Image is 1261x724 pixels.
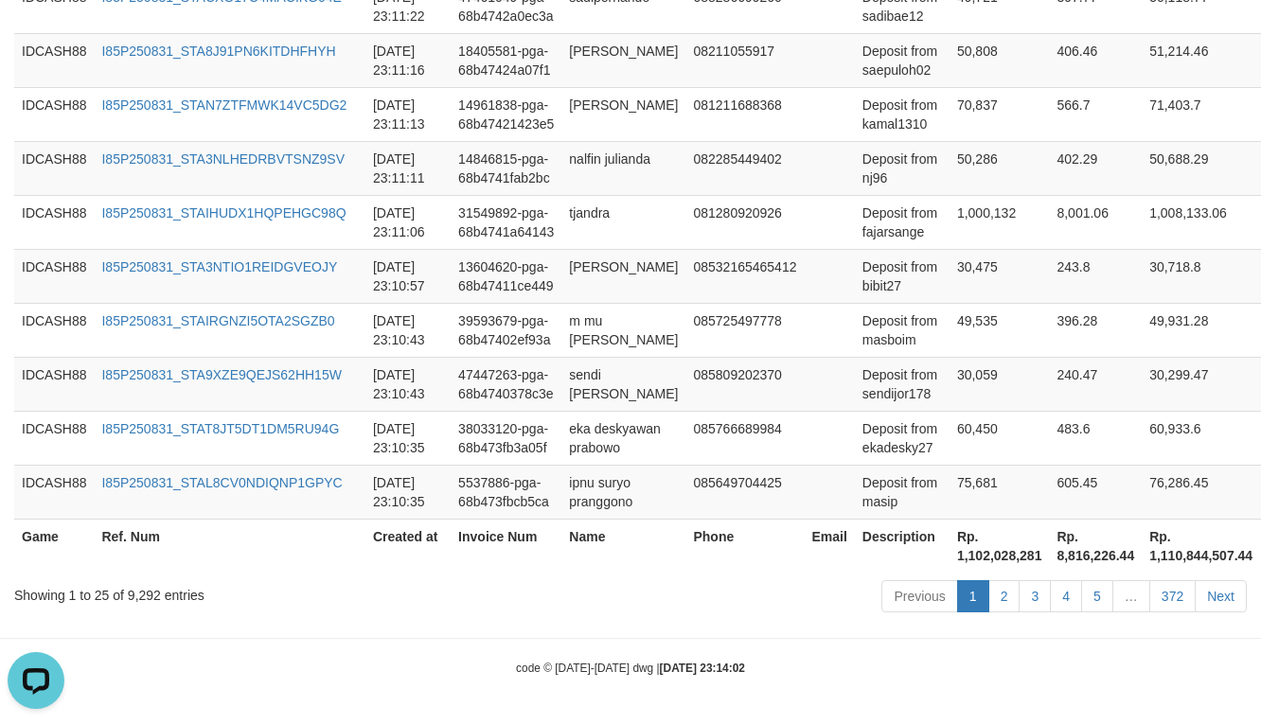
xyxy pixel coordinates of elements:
td: Deposit from nj96 [855,141,950,195]
td: 49,931.28 [1142,303,1260,357]
td: 085725497778 [685,303,804,357]
th: Game [14,519,94,573]
td: sendi [PERSON_NAME] [561,357,685,411]
a: 3 [1019,580,1051,612]
td: 240.47 [1049,357,1142,411]
a: 4 [1050,580,1082,612]
td: 60,450 [950,411,1050,465]
td: [DATE] 23:10:43 [365,303,451,357]
th: Rp. 8,816,226.44 [1049,519,1142,573]
a: I85P250831_STAIRGNZI5OTA2SGZB0 [101,313,334,328]
a: 372 [1149,580,1196,612]
th: Created at [365,519,451,573]
td: 081280920926 [685,195,804,249]
a: I85P250831_STA8J91PN6KITDHFHYH [101,44,335,59]
td: IDCASH88 [14,33,94,87]
td: [DATE] 23:11:13 [365,87,451,141]
th: Rp. 1,110,844,507.44 [1142,519,1260,573]
td: IDCASH88 [14,249,94,303]
td: 49,535 [950,303,1050,357]
td: 71,403.7 [1142,87,1260,141]
a: I85P250831_STAN7ZTFMWK14VC5DG2 [101,97,346,113]
td: IDCASH88 [14,411,94,465]
td: Deposit from masip [855,465,950,519]
td: IDCASH88 [14,141,94,195]
a: Next [1195,580,1247,612]
td: 8,001.06 [1049,195,1142,249]
th: Email [804,519,854,573]
td: 38033120-pga-68b473fb3a05f [451,411,561,465]
a: 2 [988,580,1021,612]
td: 47447263-pga-68b4740378c3e [451,357,561,411]
td: 085649704425 [685,465,804,519]
td: 1,008,133.06 [1142,195,1260,249]
td: 605.45 [1049,465,1142,519]
td: 396.28 [1049,303,1142,357]
td: 76,286.45 [1142,465,1260,519]
td: 18405581-pga-68b47424a07f1 [451,33,561,87]
td: 50,688.29 [1142,141,1260,195]
td: [DATE] 23:11:16 [365,33,451,87]
th: Ref. Num [94,519,365,573]
td: 50,286 [950,141,1050,195]
a: Previous [881,580,957,612]
td: 30,299.47 [1142,357,1260,411]
td: [DATE] 23:11:06 [365,195,451,249]
div: Showing 1 to 25 of 9,292 entries [14,578,511,605]
td: [DATE] 23:10:43 [365,357,451,411]
td: 31549892-pga-68b4741a64143 [451,195,561,249]
td: [DATE] 23:10:57 [365,249,451,303]
th: Invoice Num [451,519,561,573]
td: 5537886-pga-68b473fbcb5ca [451,465,561,519]
td: IDCASH88 [14,465,94,519]
td: 483.6 [1049,411,1142,465]
a: … [1112,580,1150,612]
td: 082285449402 [685,141,804,195]
td: [PERSON_NAME] [561,249,685,303]
td: [PERSON_NAME] [561,33,685,87]
td: IDCASH88 [14,195,94,249]
td: 402.29 [1049,141,1142,195]
td: tjandra [561,195,685,249]
td: IDCASH88 [14,357,94,411]
td: 08211055917 [685,33,804,87]
td: [DATE] 23:10:35 [365,465,451,519]
a: I85P250831_STAL8CV0NDIQNP1GPYC [101,475,342,490]
td: Deposit from sendijor178 [855,357,950,411]
a: I85P250831_STA9XZE9QEJS62HH15W [101,367,341,382]
td: nalfin julianda [561,141,685,195]
td: 70,837 [950,87,1050,141]
button: Open LiveChat chat widget [8,8,64,64]
td: Deposit from saepuloh02 [855,33,950,87]
td: 406.46 [1049,33,1142,87]
td: 14961838-pga-68b47421423e5 [451,87,561,141]
td: 30,475 [950,249,1050,303]
td: 39593679-pga-68b47402ef93a [451,303,561,357]
td: 1,000,132 [950,195,1050,249]
th: Description [855,519,950,573]
a: 1 [957,580,989,612]
td: 51,214.46 [1142,33,1260,87]
td: 08532165465412 [685,249,804,303]
td: ipnu suryo pranggono [561,465,685,519]
td: 085809202370 [685,357,804,411]
a: 5 [1081,580,1113,612]
td: [DATE] 23:10:35 [365,411,451,465]
td: Deposit from bibit27 [855,249,950,303]
td: 75,681 [950,465,1050,519]
a: I85P250831_STA3NLHEDRBVTSNZ9SV [101,151,345,167]
td: IDCASH88 [14,87,94,141]
td: 60,933.6 [1142,411,1260,465]
th: Phone [685,519,804,573]
td: m mu [PERSON_NAME] [561,303,685,357]
td: [PERSON_NAME] [561,87,685,141]
td: IDCASH88 [14,303,94,357]
td: Deposit from masboim [855,303,950,357]
td: 085766689984 [685,411,804,465]
th: Rp. 1,102,028,281 [950,519,1050,573]
td: Deposit from ekadesky27 [855,411,950,465]
td: Deposit from kamal1310 [855,87,950,141]
small: code © [DATE]-[DATE] dwg | [516,662,745,675]
th: Name [561,519,685,573]
strong: [DATE] 23:14:02 [660,662,745,675]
